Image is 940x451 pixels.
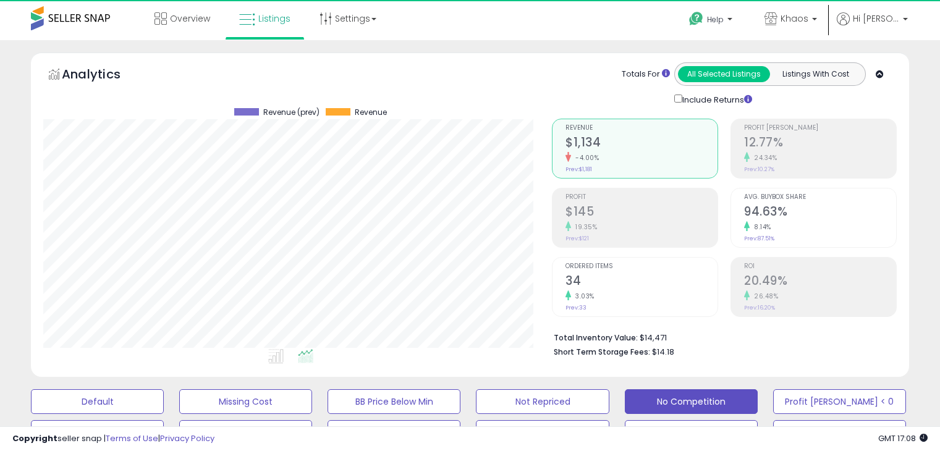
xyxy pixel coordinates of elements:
small: 26.48% [750,292,778,301]
button: Listings With Cost [769,66,862,82]
span: Profit [PERSON_NAME] [744,125,896,132]
h5: Analytics [62,65,145,86]
h2: 94.63% [744,204,896,221]
span: 2025-08-11 17:08 GMT [878,432,928,444]
small: Prev: $1,181 [565,166,592,173]
button: 365+ [476,420,609,445]
span: Hi [PERSON_NAME] [853,12,899,25]
span: ROI [744,263,896,270]
button: 91-180 [31,420,164,445]
span: Avg. Buybox Share [744,194,896,201]
strong: Copyright [12,432,57,444]
span: Revenue [355,108,387,117]
span: Revenue (prev) [263,108,320,117]
div: seller snap | | [12,433,214,445]
small: 19.35% [571,222,597,232]
span: Khaos [781,12,808,25]
small: 8.14% [750,222,771,232]
small: Prev: 16.20% [744,304,775,311]
a: Terms of Use [106,432,158,444]
i: Get Help [688,11,704,27]
div: Include Returns [665,92,767,106]
button: 181-270 [179,420,312,445]
small: Prev: 33 [565,304,586,311]
div: Totals For [622,69,670,80]
button: BB Price Below Min [328,389,460,414]
button: Profit [PERSON_NAME] < 0 [773,389,906,414]
h2: 12.77% [744,135,896,152]
li: $14,471 [554,329,887,344]
a: Hi [PERSON_NAME] [837,12,908,40]
a: Help [679,2,745,40]
span: Overview [170,12,210,25]
button: All Selected Listings [678,66,770,82]
span: Profit [565,194,718,201]
button: Missing Cost [179,389,312,414]
h2: $1,134 [565,135,718,152]
button: No Competition [625,389,758,414]
button: Not Repriced [476,389,609,414]
small: -4.00% [571,153,599,162]
b: Total Inventory Value: [554,332,638,343]
h2: $145 [565,204,718,221]
button: BB <10% [773,420,906,445]
a: Privacy Policy [160,432,214,444]
small: 3.03% [571,292,595,301]
h2: 34 [565,274,718,290]
small: 24.34% [750,153,777,162]
small: Prev: 87.51% [744,235,774,242]
h2: 20.49% [744,274,896,290]
button: Default [31,389,164,414]
button: Win BB [625,420,758,445]
small: Prev: $121 [565,235,589,242]
span: $14.18 [652,346,674,358]
span: Revenue [565,125,718,132]
span: Listings [258,12,290,25]
span: Help [707,14,724,25]
small: Prev: 10.27% [744,166,774,173]
span: Ordered Items [565,263,718,270]
button: 271-365 [328,420,460,445]
b: Short Term Storage Fees: [554,347,650,357]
